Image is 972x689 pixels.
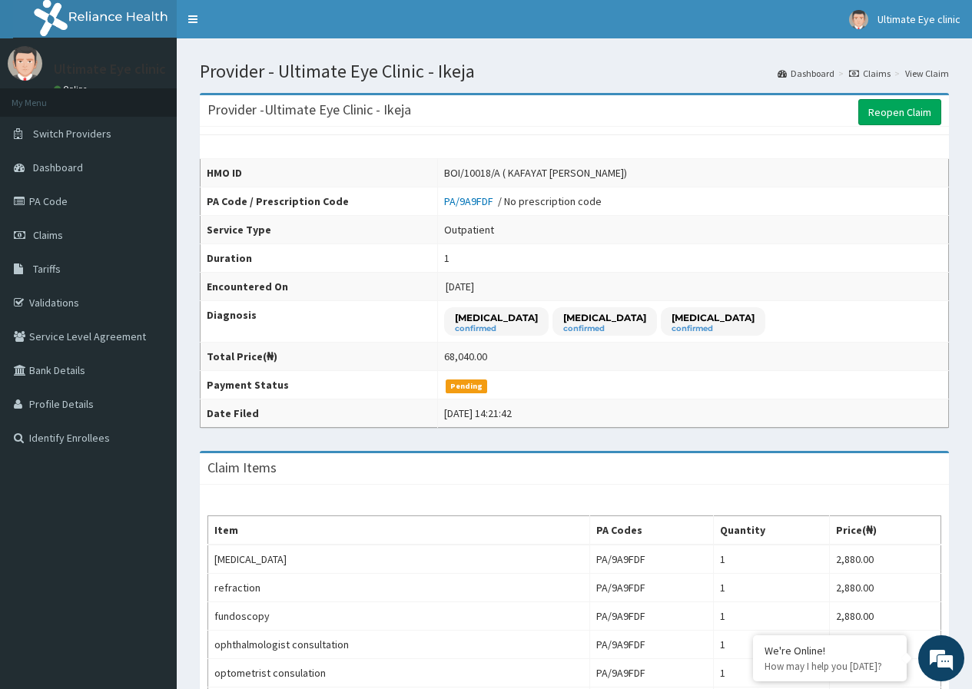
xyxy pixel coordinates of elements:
[672,325,755,333] small: confirmed
[713,631,829,659] td: 1
[208,659,590,687] td: optometrist consulation
[589,574,713,602] td: PA/9A9FDF
[444,406,512,421] div: [DATE] 14:21:42
[849,10,868,29] img: User Image
[201,371,438,399] th: Payment Status
[563,311,646,324] p: [MEDICAL_DATA]
[829,631,940,659] td: 7,200.00
[713,516,829,545] th: Quantity
[28,77,62,115] img: d_794563401_company_1708531726252_794563401
[589,659,713,687] td: PA/9A9FDF
[33,262,61,276] span: Tariffs
[33,161,83,174] span: Dashboard
[201,244,438,273] th: Duration
[563,325,646,333] small: confirmed
[444,194,602,209] div: / No prescription code
[455,325,538,333] small: confirmed
[201,187,438,216] th: PA Code / Prescription Code
[80,86,258,106] div: Chat with us now
[446,379,488,393] span: Pending
[208,574,590,602] td: refraction
[33,228,63,242] span: Claims
[201,273,438,301] th: Encountered On
[446,280,474,293] span: [DATE]
[713,602,829,631] td: 1
[201,301,438,343] th: Diagnosis
[589,631,713,659] td: PA/9A9FDF
[829,602,940,631] td: 2,880.00
[765,644,895,658] div: We're Online!
[765,660,895,673] p: How may I help you today?
[252,8,289,45] div: Minimize live chat window
[589,545,713,574] td: PA/9A9FDF
[444,222,494,237] div: Outpatient
[201,159,438,187] th: HMO ID
[672,311,755,324] p: [MEDICAL_DATA]
[444,165,627,181] div: BOI/10018/A ( KAFAYAT [PERSON_NAME])
[713,545,829,574] td: 1
[455,311,538,324] p: [MEDICAL_DATA]
[829,516,940,545] th: Price(₦)
[829,574,940,602] td: 2,880.00
[905,67,949,80] a: View Claim
[849,67,891,80] a: Claims
[713,659,829,687] td: 1
[589,516,713,545] th: PA Codes
[877,12,960,26] span: Ultimate Eye clinic
[54,62,166,76] p: Ultimate Eye clinic
[201,399,438,428] th: Date Filed
[89,194,212,349] span: We're online!
[858,99,941,125] a: Reopen Claim
[207,103,411,117] h3: Provider - Ultimate Eye Clinic - Ikeja
[713,574,829,602] td: 1
[208,631,590,659] td: ophthalmologist consultation
[201,216,438,244] th: Service Type
[444,250,450,266] div: 1
[33,127,111,141] span: Switch Providers
[444,349,487,364] div: 68,040.00
[208,516,590,545] th: Item
[8,46,42,81] img: User Image
[201,343,438,371] th: Total Price(₦)
[208,545,590,574] td: [MEDICAL_DATA]
[589,602,713,631] td: PA/9A9FDF
[829,545,940,574] td: 2,880.00
[54,84,91,94] a: Online
[444,194,498,208] a: PA/9A9FDF
[208,602,590,631] td: fundoscopy
[200,61,949,81] h1: Provider - Ultimate Eye Clinic - Ikeja
[778,67,834,80] a: Dashboard
[8,419,293,473] textarea: Type your message and hit 'Enter'
[207,461,277,475] h3: Claim Items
